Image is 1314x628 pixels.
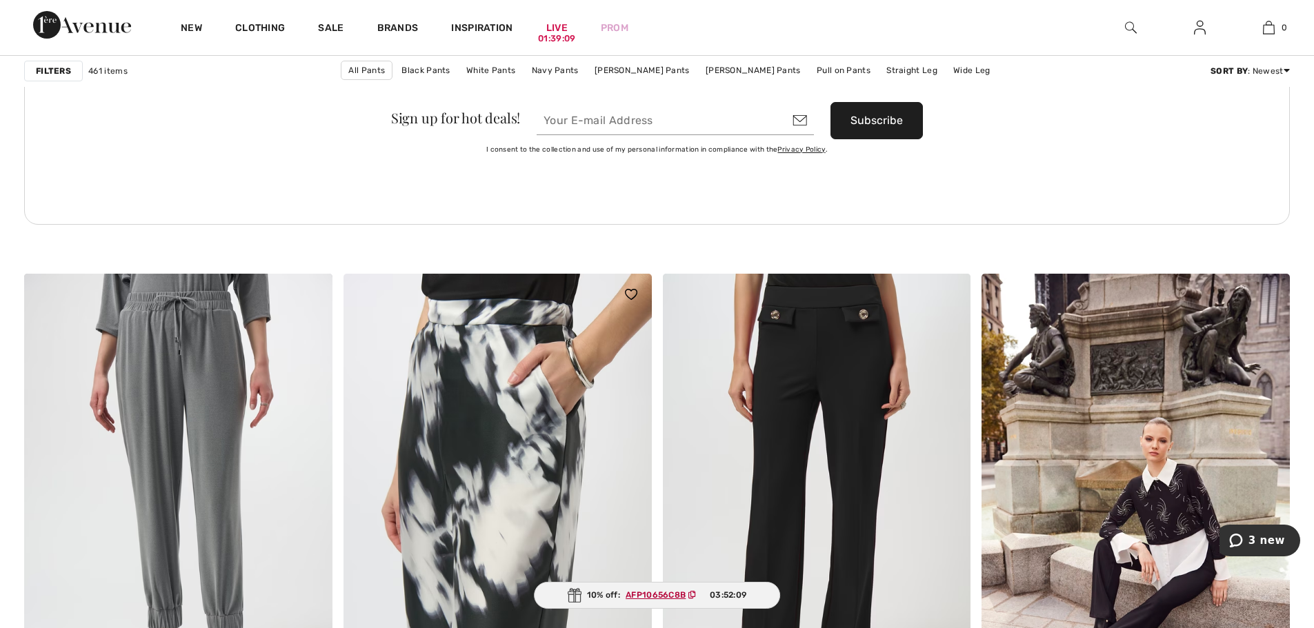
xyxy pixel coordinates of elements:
[534,582,781,609] div: 10% off:
[459,61,522,79] a: White Pants
[1235,19,1302,36] a: 0
[235,22,285,37] a: Clothing
[1220,525,1300,559] iframe: Opens a widget where you can chat to one of our agents
[1125,19,1137,36] img: search the website
[538,32,575,45] div: 01:39:09
[625,289,637,300] img: heart_black_full.svg
[568,588,581,602] img: Gift.svg
[1211,66,1248,76] strong: Sort By
[525,61,586,79] a: Navy Pants
[341,61,392,80] a: All Pants
[36,65,71,77] strong: Filters
[1211,65,1290,77] div: : Newest
[1263,19,1275,36] img: My Bag
[810,61,877,79] a: Pull on Pants
[879,61,944,79] a: Straight Leg
[601,21,628,35] a: Prom
[1183,19,1217,37] a: Sign In
[451,22,512,37] span: Inspiration
[395,61,457,79] a: Black Pants
[710,589,746,601] span: 03:52:09
[1282,21,1287,34] span: 0
[546,21,568,35] a: Live01:39:09
[33,11,131,39] img: 1ère Avenue
[537,106,814,135] input: Your E-mail Address
[1194,19,1206,36] img: My Info
[391,111,520,125] div: Sign up for hot deals!
[777,145,825,154] a: Privacy Policy
[946,61,997,79] a: Wide Leg
[830,102,923,139] button: Subscribe
[588,61,697,79] a: [PERSON_NAME] Pants
[318,22,344,37] a: Sale
[181,22,202,37] a: New
[699,61,808,79] a: [PERSON_NAME] Pants
[626,590,686,600] ins: AFP10656C8B
[486,145,828,155] label: I consent to the collection and use of my personal information in compliance with the .
[88,65,128,77] span: 461 items
[377,22,419,37] a: Brands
